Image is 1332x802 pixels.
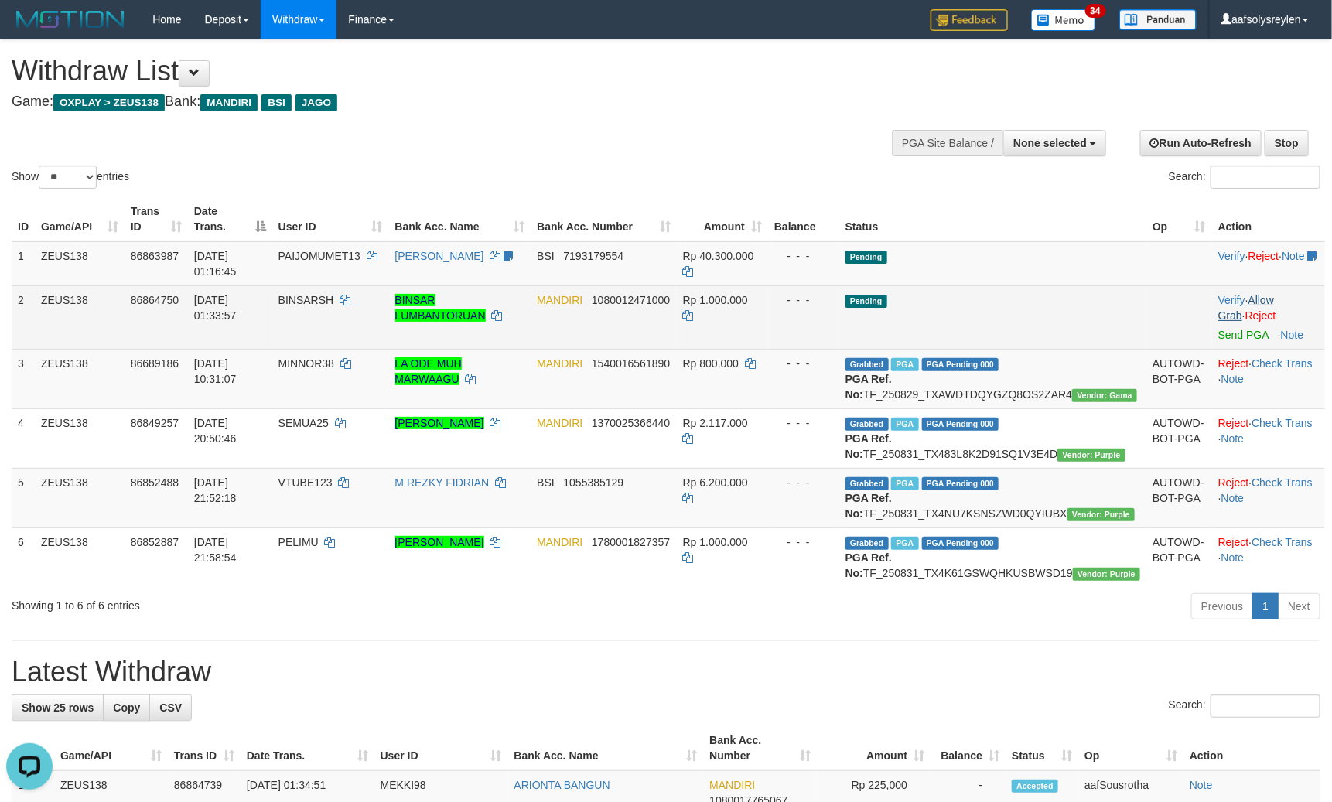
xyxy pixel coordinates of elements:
div: PGA Site Balance / [892,130,1003,156]
a: Previous [1191,593,1253,619]
span: [DATE] 01:16:45 [194,250,237,278]
a: Reject [1218,417,1249,429]
td: ZEUS138 [35,527,125,587]
span: PGA Pending [922,418,999,431]
label: Show entries [12,166,129,189]
span: Copy 1055385129 to clipboard [564,476,624,489]
td: 1 [12,241,35,286]
span: Rp 2.117.000 [683,417,748,429]
th: Bank Acc. Number: activate to sort column ascending [531,197,677,241]
a: CSV [149,694,192,721]
a: Run Auto-Refresh [1140,130,1262,156]
span: Vendor URL: https://trx31.1velocity.biz [1072,389,1137,402]
span: Marked by aafkaynarin [891,358,918,371]
td: ZEUS138 [35,408,125,468]
td: AUTOWD-BOT-PGA [1146,408,1212,468]
span: BSI [537,250,555,262]
a: LA ODE MUH MARWAAGU [395,357,462,385]
th: Date Trans.: activate to sort column descending [188,197,272,241]
span: OXPLAY > ZEUS138 [53,94,165,111]
span: Marked by aafsolysreylen [891,537,918,550]
td: 3 [12,349,35,408]
span: Copy 1780001827357 to clipboard [592,536,670,548]
span: Copy 1080012471000 to clipboard [592,294,670,306]
a: Reject [1218,536,1249,548]
span: CSV [159,701,182,714]
a: ARIONTA BANGUN [514,779,610,791]
td: ZEUS138 [35,241,125,286]
span: SEMUA25 [278,417,329,429]
th: Bank Acc. Name: activate to sort column ascending [508,726,704,770]
div: - - - [774,356,833,371]
span: Show 25 rows [22,701,94,714]
span: Grabbed [845,537,889,550]
a: Note [1190,779,1213,791]
h4: Game: Bank: [12,94,873,110]
span: JAGO [295,94,337,111]
td: · · [1212,349,1325,408]
span: · [1218,294,1274,322]
span: [DATE] 01:33:57 [194,294,237,322]
th: Date Trans.: activate to sort column ascending [241,726,374,770]
span: Rp 6.200.000 [683,476,748,489]
td: · · [1212,527,1325,587]
th: Action [1212,197,1325,241]
label: Search: [1169,694,1320,718]
span: Rp 1.000.000 [683,536,748,548]
span: MANDIRI [537,294,582,306]
a: Next [1278,593,1320,619]
span: Copy [113,701,140,714]
a: M REZKY FIDRIAN [395,476,490,489]
a: Verify [1218,294,1245,306]
td: 4 [12,408,35,468]
a: Note [1221,432,1245,445]
th: Balance: activate to sort column ascending [931,726,1006,770]
span: Pending [845,251,887,264]
div: - - - [774,534,833,550]
th: Game/API: activate to sort column ascending [35,197,125,241]
span: [DATE] 10:31:07 [194,357,237,385]
a: [PERSON_NAME] [395,250,484,262]
a: [PERSON_NAME] [395,417,484,429]
span: Vendor URL: https://trx4.1velocity.biz [1073,568,1140,581]
div: - - - [774,292,833,308]
img: Button%20Memo.svg [1031,9,1096,31]
th: Action [1183,726,1320,770]
th: Balance [768,197,839,241]
span: Copy 1370025366440 to clipboard [592,417,670,429]
td: TF_250831_TX4K61GSWQHKUSBWSD19 [839,527,1146,587]
a: Check Trans [1252,357,1313,370]
a: Note [1221,492,1245,504]
span: BSI [261,94,292,111]
span: Pending [845,295,887,308]
span: PGA Pending [922,477,999,490]
td: TF_250831_TX4NU7KSNSZWD0QYIUBX [839,468,1146,527]
a: Reject [1245,309,1276,322]
span: MANDIRI [537,536,582,548]
span: 86864750 [131,294,179,306]
th: Amount: activate to sort column ascending [817,726,931,770]
span: Grabbed [845,477,889,490]
img: panduan.png [1119,9,1197,30]
span: PGA Pending [922,358,999,371]
a: Stop [1265,130,1309,156]
b: PGA Ref. No: [845,551,892,579]
a: Copy [103,694,150,721]
th: Game/API: activate to sort column ascending [54,726,168,770]
span: Copy 1540016561890 to clipboard [592,357,670,370]
a: Reject [1218,476,1249,489]
td: TF_250829_TXAWDTDQYGZQ8OS2ZAR4 [839,349,1146,408]
span: [DATE] 21:52:18 [194,476,237,504]
span: Rp 800.000 [683,357,739,370]
span: Grabbed [845,418,889,431]
th: ID [12,197,35,241]
span: PELIMU [278,536,319,548]
button: None selected [1003,130,1106,156]
a: Check Trans [1252,476,1313,489]
span: PGA Pending [922,537,999,550]
span: BSI [537,476,555,489]
a: 1 [1252,593,1279,619]
span: BINSARSH [278,294,334,306]
span: 34 [1085,4,1106,18]
a: [PERSON_NAME] [395,536,484,548]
